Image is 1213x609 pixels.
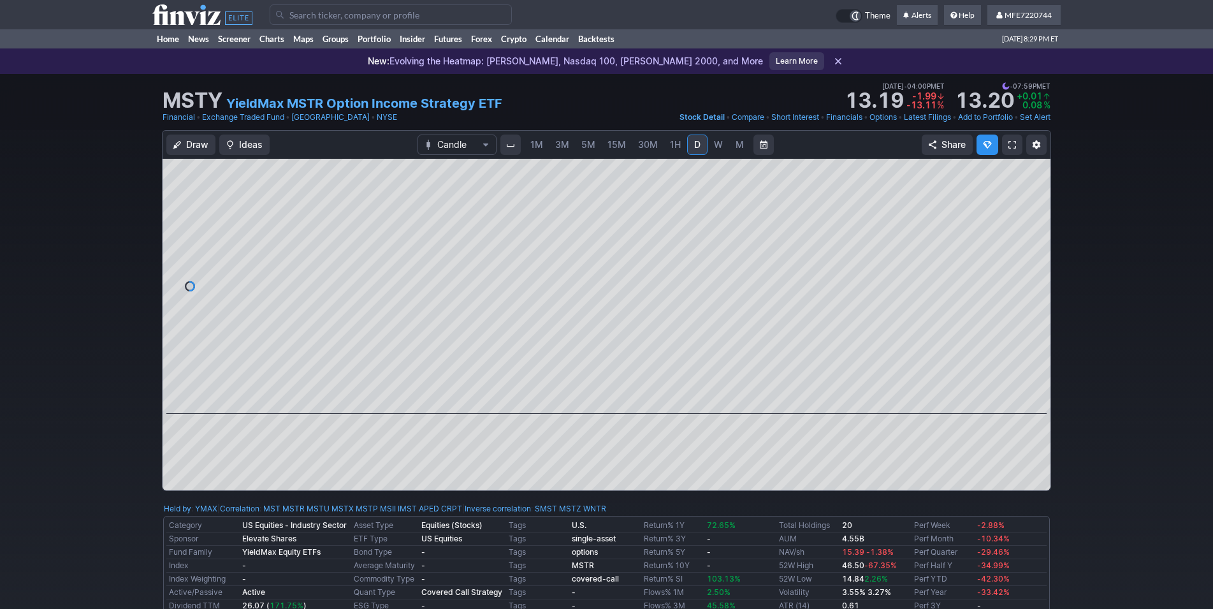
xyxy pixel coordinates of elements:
span: • [820,111,825,124]
span: -10.34% [977,534,1010,543]
td: Return% 10Y [641,559,704,573]
span: W [714,139,723,150]
a: Futures [430,29,467,48]
span: M [736,139,744,150]
span: D [694,139,701,150]
td: 52W Low [776,573,839,586]
a: Inverse correlation [465,504,531,513]
td: Tags [506,519,569,532]
a: 5M [576,135,601,155]
a: Set Alert [1020,111,1050,124]
a: Portfolio [353,29,395,48]
div: | : [462,503,606,515]
a: Theme [836,9,890,23]
td: Return% 5Y [641,546,704,559]
a: Correlation [220,504,259,513]
h1: MSTY [163,91,222,111]
b: - [572,587,576,597]
button: Range [753,135,774,155]
span: -1.99 [912,91,936,101]
td: Quant Type [351,586,419,599]
span: 15.39 [842,547,864,557]
td: Perf Quarter [912,546,975,559]
a: 30M [632,135,664,155]
a: Compare [732,111,764,124]
b: - [421,547,425,557]
span: • [286,111,290,124]
a: MSTZ [559,503,581,515]
a: Add to Portfolio [958,111,1013,124]
a: Backtests [574,29,619,48]
span: 30M [638,139,658,150]
td: Active/Passive [166,586,240,599]
a: Held by [164,504,191,513]
a: NYSE [377,111,397,124]
a: YMAX [195,503,217,515]
b: Covered Call Strategy [421,587,502,597]
b: - [707,547,711,557]
a: [GEOGRAPHIC_DATA] [291,111,370,124]
a: MSTU [307,503,330,515]
a: 15M [602,135,632,155]
td: Bond Type [351,546,419,559]
a: Calendar [531,29,574,48]
a: MSTR [572,561,594,570]
span: 103.13% [707,574,741,583]
span: 07:59PM ET [1002,80,1050,92]
td: Tags [506,573,569,586]
span: • [196,111,201,124]
span: • [371,111,375,124]
button: Chart Type [418,135,497,155]
a: SMST [535,503,557,515]
span: -29.46% [977,547,1010,557]
button: Explore new features [977,135,998,155]
div: : [164,503,217,515]
button: Interval [500,135,521,155]
b: - [707,561,711,570]
span: -1.38% [866,547,894,557]
span: -34.99% [977,561,1010,570]
input: Search [270,4,512,25]
td: Sponsor [166,532,240,546]
span: Stock Detail [679,112,725,122]
a: IMST [398,503,417,515]
span: MFE7220744 [1005,10,1052,20]
span: • [1010,80,1013,92]
div: | : [217,503,462,515]
a: 3M [549,135,575,155]
span: 2.26% [864,574,888,583]
td: Average Maturity [351,559,419,573]
a: YieldMax MSTR Option Income Strategy ETF [226,94,502,112]
span: 1M [530,139,543,150]
td: Perf Half Y [912,559,975,573]
span: [DATE] 8:29 PM ET [1002,29,1058,48]
a: APED [419,503,439,515]
a: 1H [664,135,686,155]
td: Perf Week [912,519,975,532]
td: Return% 3Y [641,532,704,546]
button: Share [922,135,973,155]
a: Financial [163,111,195,124]
span: New: [368,55,389,66]
a: MSTR [282,503,305,515]
b: - [242,561,246,570]
span: % [937,99,944,110]
span: -67.35% [864,561,897,570]
a: CRPT [441,503,462,515]
a: News [184,29,214,48]
b: US Equities - Industry Sector [242,520,347,530]
a: Stock Detail [679,111,725,124]
td: ETF Type [351,532,419,546]
a: Short Interest [771,111,819,124]
td: Tags [506,546,569,559]
a: MFE7220744 [987,5,1061,26]
span: % [1043,99,1050,110]
span: [DATE] 04:00PM ET [882,80,945,92]
td: NAV/sh [776,546,839,559]
b: - [421,561,425,570]
a: Fullscreen [1002,135,1022,155]
a: MSTP [356,503,378,515]
td: Category [166,519,240,532]
small: 3.55% 3.27% [842,587,891,597]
